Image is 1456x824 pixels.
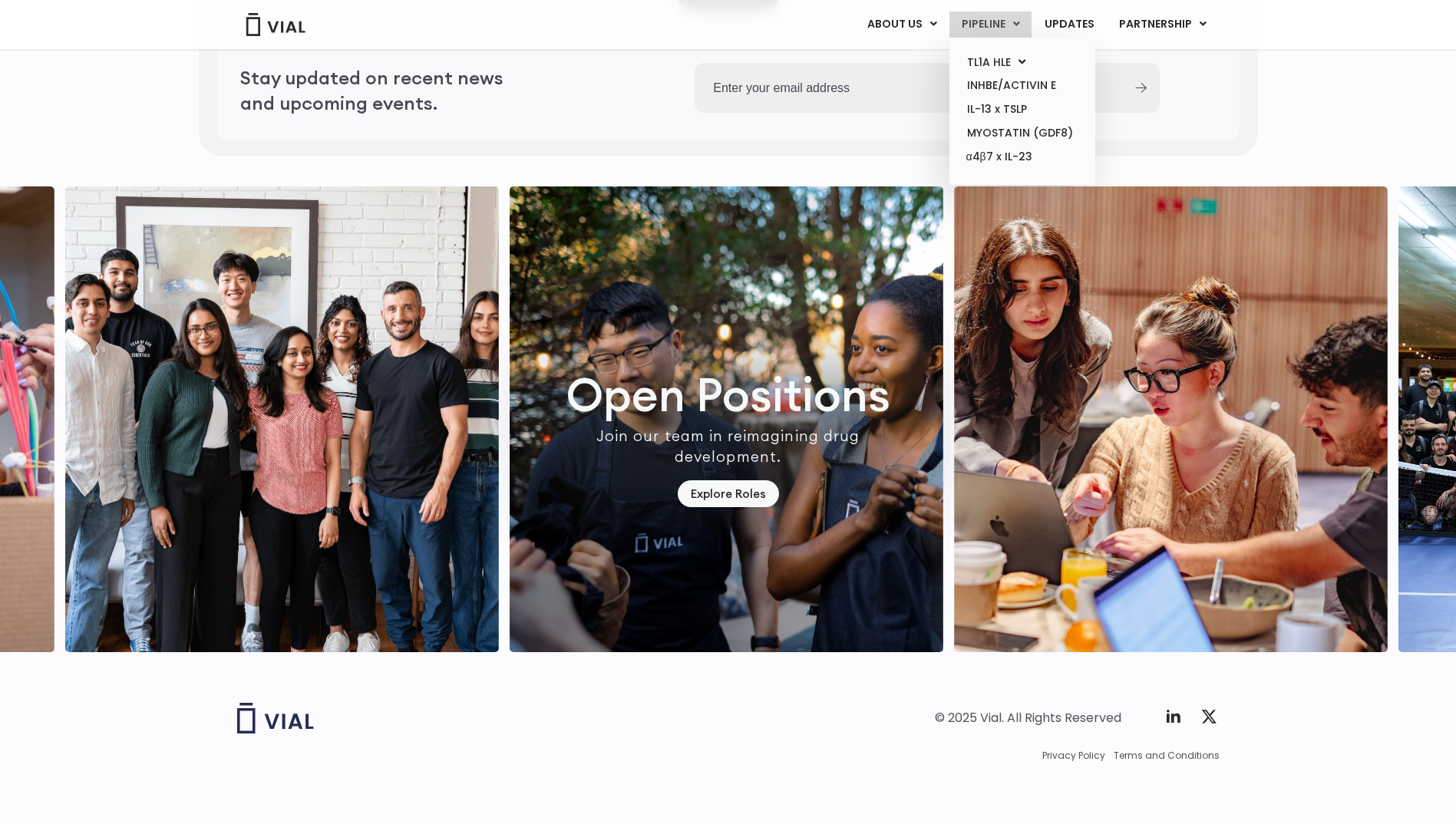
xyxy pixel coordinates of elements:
[695,63,1121,113] input: Enter your email address
[955,121,1089,145] a: MYOSTATIN (GDF8)
[240,65,540,115] h2: Stay updated on recent news and upcoming events.
[65,186,499,652] img: http://Group%20of%20smiling%20people%20posing%20for%20a%20picture
[1114,749,1220,763] a: Terms and Conditions
[1042,749,1105,763] a: Privacy Policy
[1032,12,1106,38] a: UPDATES
[1135,83,1147,93] input: Submit
[954,186,1388,652] div: 2 / 7
[955,74,1089,97] a: INHBE/ACTIVIN E
[955,145,1089,170] a: α4β7 x IL-23
[678,480,779,507] a: Explore Roles
[855,12,949,38] a: ABOUT USMenu Toggle
[955,97,1089,121] a: IL-13 x TSLP
[65,186,499,652] div: 7 / 7
[949,12,1032,38] a: PIPELINEMenu Toggle
[237,703,314,733] img: Vial logo wih "Vial" spelled out
[510,186,943,652] img: http://Group%20of%20people%20smiling%20wearing%20aprons
[245,13,306,36] img: Vial Logo
[1107,12,1219,38] a: PARTNERSHIPMenu Toggle
[510,186,943,652] div: 1 / 7
[935,710,1121,727] div: © 2025 Vial. All Rights Reserved
[955,51,1089,74] a: TL1A HLEMenu Toggle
